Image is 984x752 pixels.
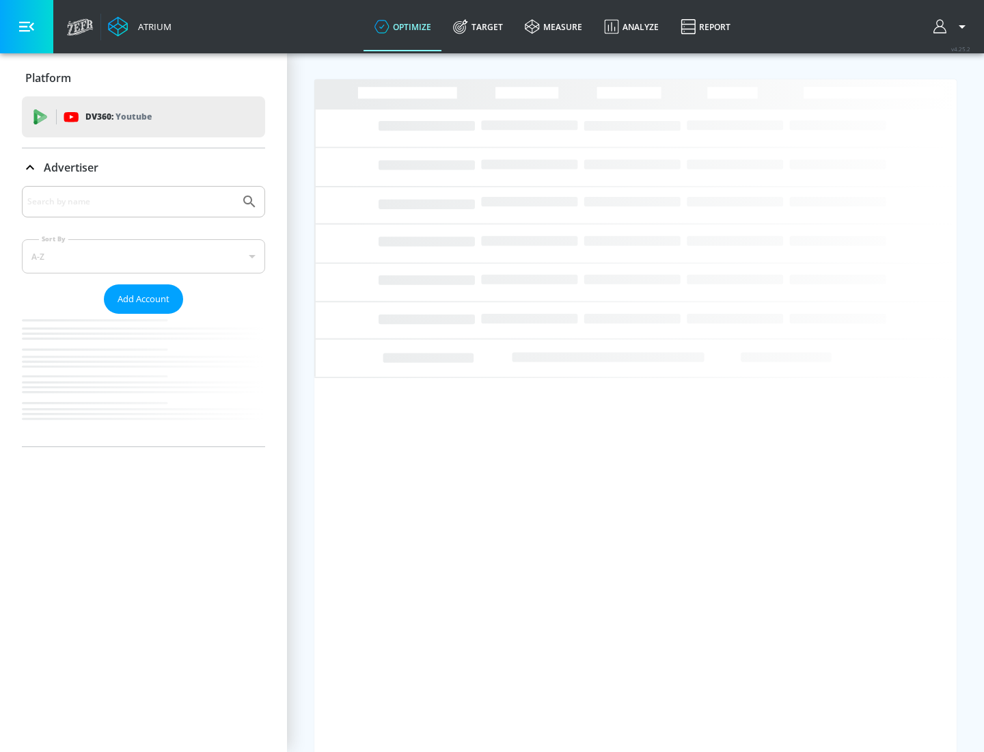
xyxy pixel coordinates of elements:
button: Add Account [104,284,183,314]
span: Add Account [118,291,169,307]
a: Atrium [108,16,172,37]
div: DV360: Youtube [22,96,265,137]
p: Youtube [115,109,152,124]
p: Platform [25,70,71,85]
a: Target [442,2,514,51]
a: measure [514,2,593,51]
div: Platform [22,59,265,97]
div: A-Z [22,239,265,273]
div: Advertiser [22,148,265,187]
input: Search by name [27,193,234,211]
p: DV360: [85,109,152,124]
p: Advertiser [44,160,98,175]
label: Sort By [39,234,68,243]
a: optimize [364,2,442,51]
nav: list of Advertiser [22,314,265,446]
a: Analyze [593,2,670,51]
div: Atrium [133,21,172,33]
div: Advertiser [22,186,265,446]
a: Report [670,2,741,51]
span: v 4.25.2 [951,45,970,53]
